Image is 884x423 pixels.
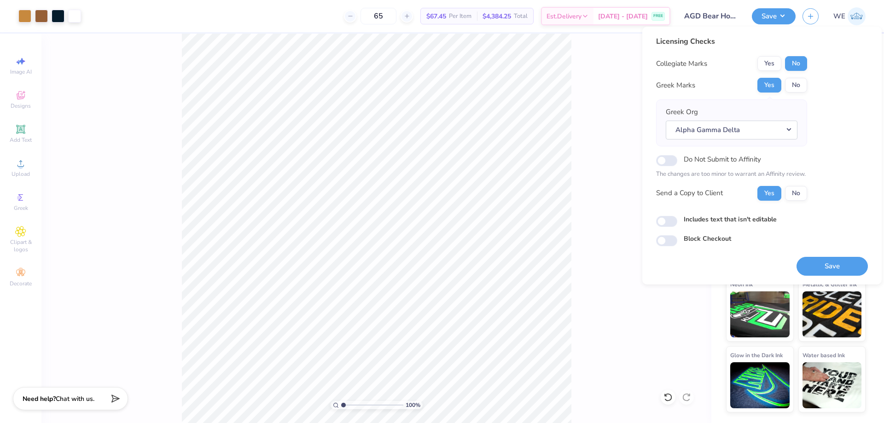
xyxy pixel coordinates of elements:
[12,170,30,178] span: Upload
[656,80,695,91] div: Greek Marks
[656,36,807,47] div: Licensing Checks
[656,188,723,198] div: Send a Copy to Client
[56,394,94,403] span: Chat with us.
[11,102,31,110] span: Designs
[547,12,582,21] span: Est. Delivery
[757,186,781,201] button: Yes
[803,291,862,337] img: Metallic & Glitter Ink
[10,136,32,144] span: Add Text
[5,238,37,253] span: Clipart & logos
[833,7,866,25] a: WE
[514,12,528,21] span: Total
[730,350,783,360] span: Glow in the Dark Ink
[752,8,796,24] button: Save
[449,12,471,21] span: Per Item
[653,13,663,19] span: FREE
[10,68,32,75] span: Image AI
[426,12,446,21] span: $67.45
[785,56,807,71] button: No
[14,204,28,212] span: Greek
[833,11,845,22] span: WE
[666,121,797,139] button: Alpha Gamma Delta
[10,280,32,287] span: Decorate
[483,12,511,21] span: $4,384.25
[684,234,731,243] label: Block Checkout
[785,186,807,201] button: No
[598,12,648,21] span: [DATE] - [DATE]
[797,257,868,276] button: Save
[848,7,866,25] img: Werrine Empeynado
[666,107,698,117] label: Greek Org
[361,8,396,24] input: – –
[684,153,761,165] label: Do Not Submit to Affinity
[656,58,707,69] div: Collegiate Marks
[684,214,777,224] label: Includes text that isn't editable
[677,7,745,25] input: Untitled Design
[406,401,420,409] span: 100 %
[656,170,807,179] p: The changes are too minor to warrant an Affinity review.
[730,362,790,408] img: Glow in the Dark Ink
[757,78,781,93] button: Yes
[23,394,56,403] strong: Need help?
[803,350,845,360] span: Water based Ink
[785,78,807,93] button: No
[730,291,790,337] img: Neon Ink
[803,362,862,408] img: Water based Ink
[757,56,781,71] button: Yes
